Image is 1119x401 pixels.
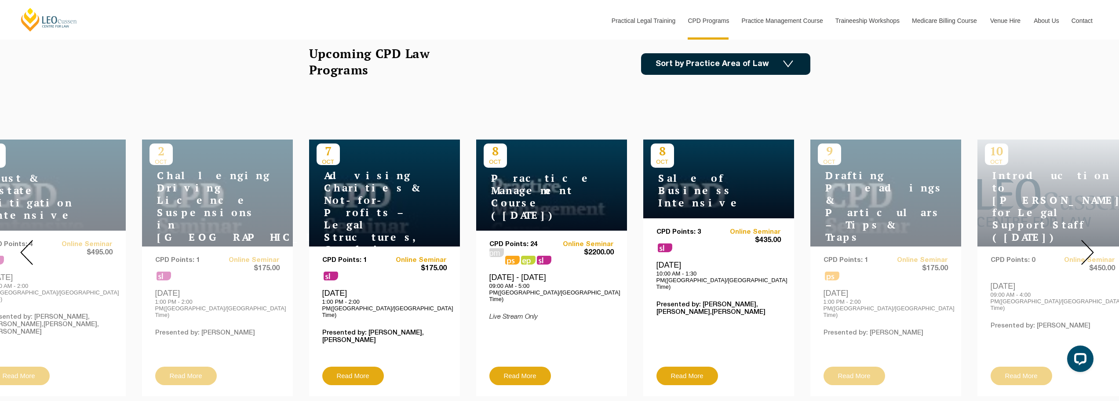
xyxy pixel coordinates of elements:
span: $2200.00 [551,248,614,258]
p: 1:00 PM - 2:00 PM([GEOGRAPHIC_DATA]/[GEOGRAPHIC_DATA] Time) [322,298,447,318]
a: Online Seminar [718,228,781,236]
h4: Advising Charities & Not-for-Profits – Legal Structures, Compliance & Risk Management [317,169,426,280]
span: sl [658,243,672,252]
p: CPD Points: 1 [322,257,385,264]
span: pm [489,248,504,257]
a: Contact [1065,2,1099,40]
iframe: LiveChat chat widget [1060,342,1097,379]
span: $435.00 [718,236,781,245]
a: Practice Management Course [735,2,829,40]
p: Live Stream Only [489,313,614,321]
p: 8 [484,143,507,158]
span: OCT [484,158,507,165]
span: ps [521,256,536,265]
p: 8 [651,143,674,158]
p: 10:00 AM - 1:30 PM([GEOGRAPHIC_DATA]/[GEOGRAPHIC_DATA] Time) [656,270,781,290]
a: [PERSON_NAME] Centre for Law [20,7,78,32]
a: Online Seminar [551,241,614,248]
p: Presented by: [PERSON_NAME],[PERSON_NAME] [322,329,447,344]
a: Online Seminar [384,257,447,264]
span: sl [324,272,338,280]
a: Medicare Billing Course [905,2,984,40]
span: OCT [317,158,340,165]
p: CPD Points: 3 [656,228,719,236]
p: Presented by: [PERSON_NAME],[PERSON_NAME],[PERSON_NAME] [656,301,781,316]
a: Venue Hire [984,2,1027,40]
a: Read More [322,367,384,385]
a: Read More [656,367,718,385]
a: Read More [489,367,551,385]
span: sl [537,256,551,265]
a: Practical Legal Training [605,2,682,40]
p: 09:00 AM - 5:00 PM([GEOGRAPHIC_DATA]/[GEOGRAPHIC_DATA] Time) [489,283,614,302]
div: [DATE] - [DATE] [489,272,614,302]
span: $175.00 [384,264,447,273]
span: ps [505,256,520,265]
p: 7 [317,143,340,158]
h2: Upcoming CPD Law Programs [309,45,452,78]
h4: Sale of Business Intensive [651,172,761,209]
a: About Us [1027,2,1065,40]
a: Traineeship Workshops [829,2,905,40]
img: Next [1081,240,1094,265]
h4: Practice Management Course ([DATE]) [484,172,594,221]
p: CPD Points: 24 [489,241,552,248]
a: CPD Programs [681,2,735,40]
div: [DATE] [322,288,447,318]
a: Sort by Practice Area of Law [641,53,810,75]
img: Prev [20,240,33,265]
img: Icon [783,60,793,68]
div: [DATE] [656,260,781,290]
span: OCT [651,158,674,165]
